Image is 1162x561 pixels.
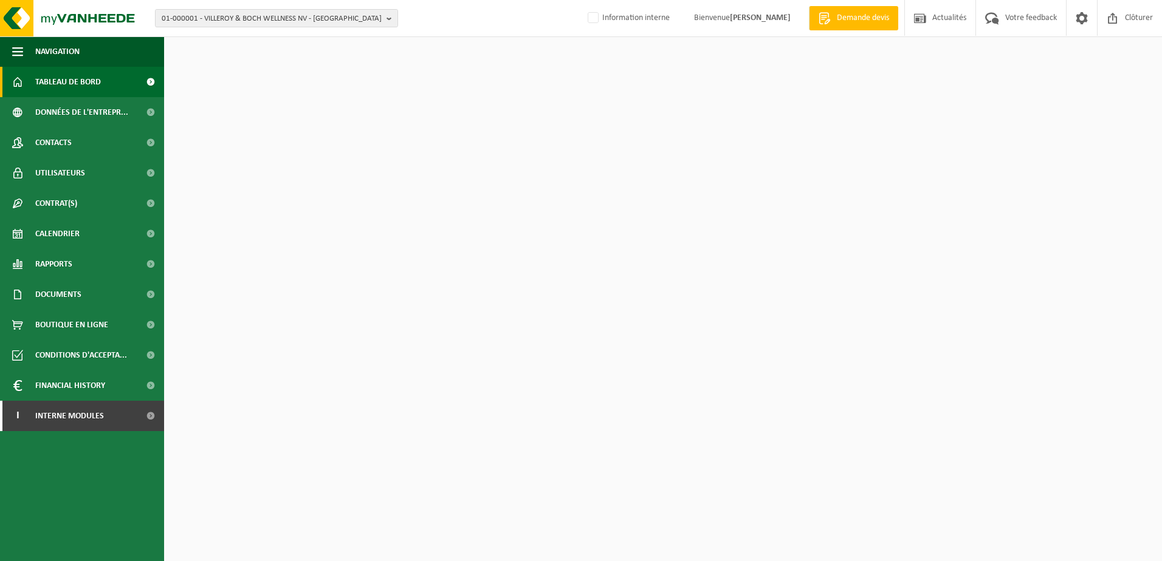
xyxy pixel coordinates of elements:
[35,97,128,127] span: Données de l'entrepr...
[35,310,108,340] span: Boutique en ligne
[35,279,81,310] span: Documents
[35,158,85,188] span: Utilisateurs
[35,219,80,249] span: Calendrier
[35,36,80,67] span: Navigation
[809,6,898,30] a: Demande devis
[730,13,791,22] strong: [PERSON_NAME]
[155,9,398,27] button: 01-000001 - VILLEROY & BOCH WELLNESS NV - [GEOGRAPHIC_DATA]
[585,9,670,27] label: Information interne
[162,10,382,28] span: 01-000001 - VILLEROY & BOCH WELLNESS NV - [GEOGRAPHIC_DATA]
[35,401,104,431] span: Interne modules
[35,67,101,97] span: Tableau de bord
[35,370,105,401] span: Financial History
[35,127,72,158] span: Contacts
[35,188,77,219] span: Contrat(s)
[35,340,127,370] span: Conditions d'accepta...
[35,249,72,279] span: Rapports
[12,401,23,431] span: I
[834,12,892,24] span: Demande devis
